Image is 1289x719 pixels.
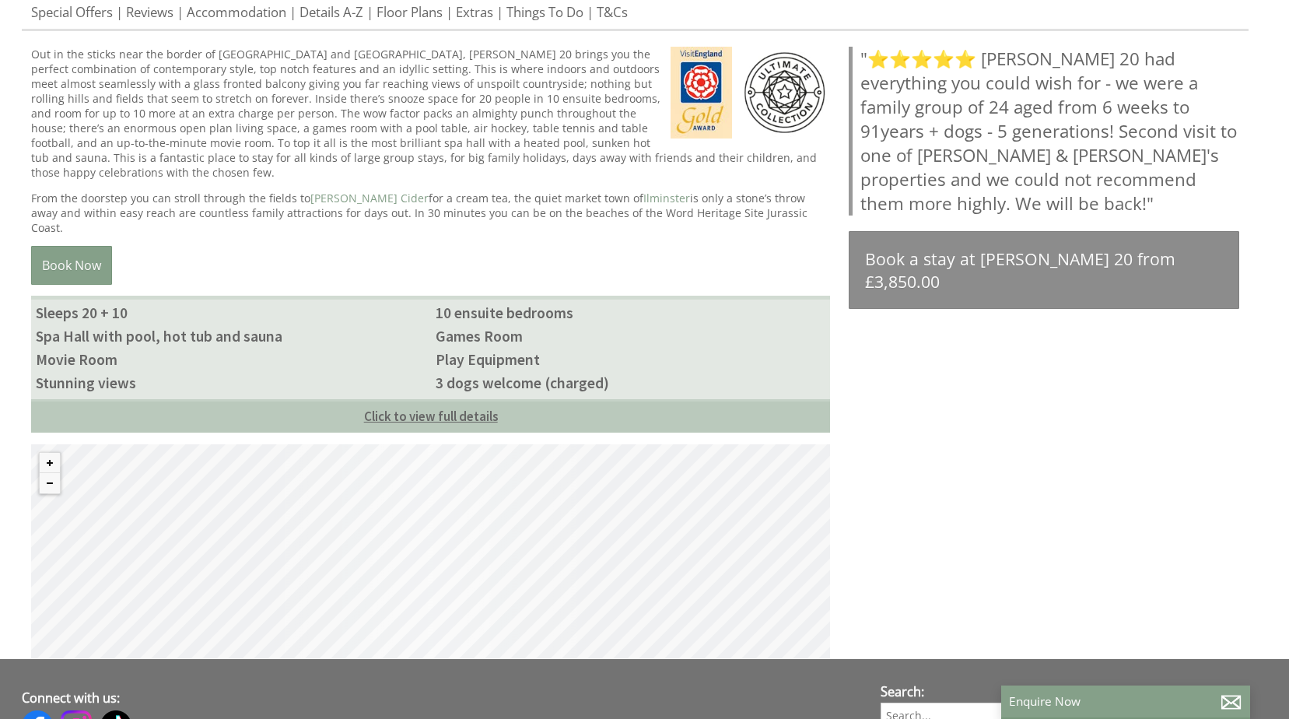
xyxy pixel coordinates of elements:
p: Out in the sticks near the border of [GEOGRAPHIC_DATA] and [GEOGRAPHIC_DATA], [PERSON_NAME] 20 br... [31,47,830,180]
li: Play Equipment [431,348,831,371]
p: Enquire Now [1009,693,1242,710]
h3: Search: [881,683,1249,700]
a: Book Now [31,246,112,285]
li: 10 ensuite bedrooms [431,301,831,324]
a: Things To Do [506,3,583,21]
li: Movie Room [31,348,431,371]
img: Visit England - Gold Award [671,47,732,139]
a: Details A-Z [299,3,363,21]
li: 3 dogs welcome (charged) [431,371,831,395]
a: T&Cs [597,3,628,21]
li: Stunning views [31,371,431,395]
li: Games Room [431,324,831,348]
a: Click to view full details [31,399,830,433]
h3: Connect with us: [22,689,856,707]
button: Zoom in [40,453,60,473]
a: Ilminster [643,191,690,205]
a: Special Offers [31,3,113,21]
button: Zoom out [40,473,60,493]
canvas: Map [31,444,830,658]
p: From the doorstep you can stroll through the fields to for a cream tea, the quiet market town of ... [31,191,830,235]
li: Sleeps 20 + 10 [31,301,431,324]
a: Reviews [126,3,173,21]
li: Spa Hall with pool, hot tub and sauna [31,324,431,348]
a: [PERSON_NAME] Cider [310,191,429,205]
a: Book a stay at [PERSON_NAME] 20 from £3,850.00 [849,231,1239,309]
a: Extras [456,3,493,21]
a: Accommodation [187,3,286,21]
img: Ultimate Collection - Ultimate Collection [739,47,830,139]
a: Floor Plans [377,3,443,21]
blockquote: "⭐⭐⭐⭐⭐ [PERSON_NAME] 20 had everything you could wish for - we were a family group of 24 aged fro... [849,47,1239,216]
